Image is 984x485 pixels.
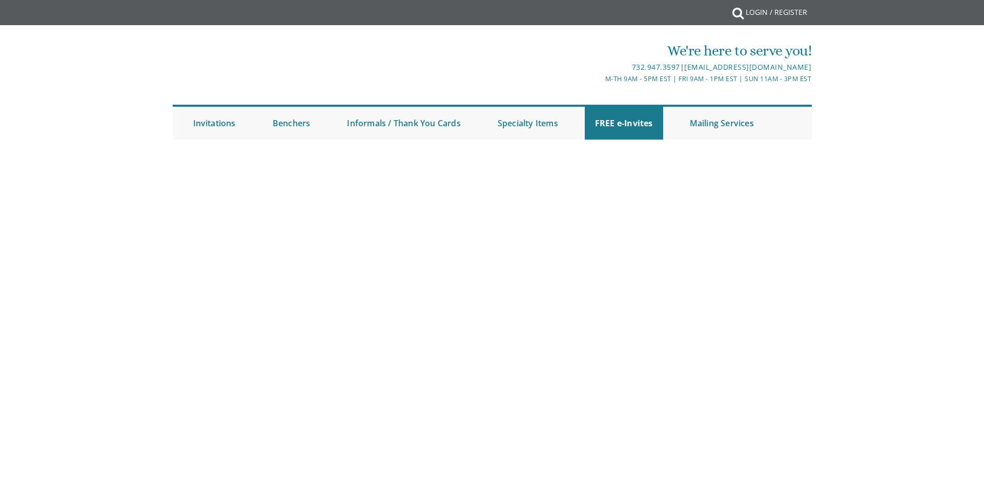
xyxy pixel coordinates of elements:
div: We're here to serve you! [386,41,811,61]
a: 732.947.3597 [632,62,680,72]
div: M-Th 9am - 5pm EST | Fri 9am - 1pm EST | Sun 11am - 3pm EST [386,73,811,84]
a: Mailing Services [680,107,764,140]
a: Benchers [262,107,321,140]
a: [EMAIL_ADDRESS][DOMAIN_NAME] [684,62,811,72]
a: Invitations [183,107,246,140]
a: Informals / Thank You Cards [337,107,470,140]
div: | [386,61,811,73]
a: FREE e-Invites [585,107,663,140]
a: Specialty Items [487,107,568,140]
